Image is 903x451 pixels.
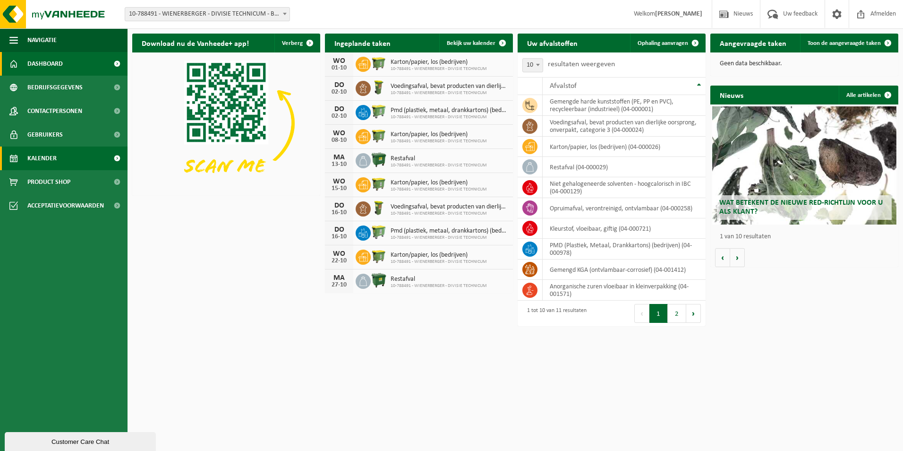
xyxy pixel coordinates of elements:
span: 10 [523,59,543,72]
button: Vorige [715,248,730,267]
div: DO [330,81,349,89]
span: Karton/papier, los (bedrijven) [391,131,487,139]
span: 10-788491 - WIENERBERGER - DIVISIE TECHNICUM [391,187,487,192]
div: WO [330,130,349,137]
span: Wat betekent de nieuwe RED-richtlijn voor u als klant? [719,199,883,216]
img: WB-0660-HPE-GN-50 [371,224,387,240]
td: niet gehalogeneerde solventen - hoogcalorisch in IBC (04-000129) [543,177,706,198]
img: WB-1100-HPE-GN-50 [371,176,387,192]
h2: Aangevraagde taken [710,34,796,52]
span: Navigatie [27,28,57,52]
div: 16-10 [330,209,349,216]
span: Restafval [391,276,487,283]
img: WB-1100-HPE-GN-50 [371,248,387,264]
h2: Ingeplande taken [325,34,400,52]
button: 1 [649,304,668,323]
td: restafval (04-000029) [543,157,706,177]
span: Kalender [27,147,57,170]
button: 2 [668,304,686,323]
span: 10-788491 - WIENERBERGER - DIVISIE TECHNICUM [391,66,487,72]
label: resultaten weergeven [548,61,615,68]
span: Contactpersonen [27,99,82,123]
td: voedingsafval, bevat producten van dierlijke oorsprong, onverpakt, categorie 3 (04-000024) [543,116,706,137]
div: WO [330,250,349,258]
span: Product Shop [27,170,70,194]
div: 16-10 [330,234,349,240]
span: Karton/papier, los (bedrijven) [391,59,487,66]
div: MA [330,154,349,161]
p: 1 van 10 resultaten [720,234,894,240]
td: gemengd KGA (ontvlambaar-corrosief) (04-001412) [543,260,706,280]
span: Karton/papier, los (bedrijven) [391,179,487,187]
button: Previous [634,304,649,323]
td: gemengde harde kunststoffen (PE, PP en PVC), recycleerbaar (industrieel) (04-000001) [543,95,706,116]
button: Verberg [274,34,319,52]
span: 10-788491 - WIENERBERGER - DIVISIE TECHNICUM [391,90,508,96]
div: WO [330,57,349,65]
span: 10-788491 - WIENERBERGER - DIVISIE TECHNICUM - BEERSE [125,7,290,21]
a: Bekijk uw kalender [439,34,512,52]
h2: Download nu de Vanheede+ app! [132,34,258,52]
span: Voedingsafval, bevat producten van dierlijke oorsprong, onverpakt, categorie 3 [391,203,508,211]
span: Dashboard [27,52,63,76]
img: WB-1100-HPE-GN-50 [371,128,387,144]
div: 02-10 [330,89,349,95]
div: WO [330,178,349,185]
span: 10-788491 - WIENERBERGER - DIVISIE TECHNICUM [391,283,487,289]
span: Acceptatievoorwaarden [27,194,104,217]
div: 13-10 [330,161,349,168]
div: DO [330,105,349,113]
button: Next [686,304,701,323]
div: MA [330,274,349,282]
strong: [PERSON_NAME] [655,10,702,17]
p: Geen data beschikbaar. [720,61,889,67]
span: 10-788491 - WIENERBERGER - DIVISIE TECHNICUM - BEERSE [125,8,290,21]
td: karton/papier, los (bedrijven) (04-000026) [543,137,706,157]
span: Voedingsafval, bevat producten van dierlijke oorsprong, onverpakt, categorie 3 [391,83,508,90]
img: WB-1100-HPE-GN-50 [371,55,387,71]
h2: Nieuws [710,86,753,104]
div: DO [330,226,349,234]
iframe: chat widget [5,430,158,451]
div: 27-10 [330,282,349,288]
div: 08-10 [330,137,349,144]
span: Bedrijfsgegevens [27,76,83,99]
span: Pmd (plastiek, metaal, drankkartons) (bedrijven) [391,107,508,114]
span: 10-788491 - WIENERBERGER - DIVISIE TECHNICUM [391,163,487,168]
span: 10 [522,58,543,72]
td: PMD (Plastiek, Metaal, Drankkartons) (bedrijven) (04-000978) [543,239,706,260]
span: Pmd (plastiek, metaal, drankkartons) (bedrijven) [391,227,508,235]
span: 10-788491 - WIENERBERGER - DIVISIE TECHNICUM [391,211,508,217]
img: WB-0660-HPE-GN-50 [371,104,387,120]
div: 01-10 [330,65,349,71]
span: Ophaling aanvragen [638,40,688,46]
span: Karton/papier, los (bedrijven) [391,252,487,259]
span: Gebruikers [27,123,63,147]
a: Toon de aangevraagde taken [800,34,897,52]
div: 02-10 [330,113,349,120]
div: 15-10 [330,185,349,192]
span: 10-788491 - WIENERBERGER - DIVISIE TECHNICUM [391,139,487,144]
td: kleurstof, vloeibaar, giftig (04-000721) [543,218,706,239]
span: 10-788491 - WIENERBERGER - DIVISIE TECHNICUM [391,114,508,120]
img: WB-0060-HPE-GN-50 [371,200,387,216]
span: Restafval [391,155,487,163]
div: 1 tot 10 van 11 resultaten [522,303,587,324]
img: WB-1100-HPE-GN-04 [371,272,387,288]
button: Volgende [730,248,745,267]
span: 10-788491 - WIENERBERGER - DIVISIE TECHNICUM [391,259,487,265]
span: Toon de aangevraagde taken [808,40,881,46]
a: Wat betekent de nieuwe RED-richtlijn voor u als klant? [712,106,896,225]
span: 10-788491 - WIENERBERGER - DIVISIE TECHNICUM [391,235,508,241]
span: Afvalstof [550,82,577,90]
img: WB-1100-HPE-GN-04 [371,152,387,168]
span: Verberg [282,40,303,46]
td: anorganische zuren vloeibaar in kleinverpakking (04-001571) [543,280,706,301]
h2: Uw afvalstoffen [518,34,587,52]
a: Ophaling aanvragen [630,34,705,52]
img: Download de VHEPlus App [132,52,320,194]
div: DO [330,202,349,209]
img: WB-0060-HPE-GN-50 [371,79,387,95]
a: Alle artikelen [839,86,897,104]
